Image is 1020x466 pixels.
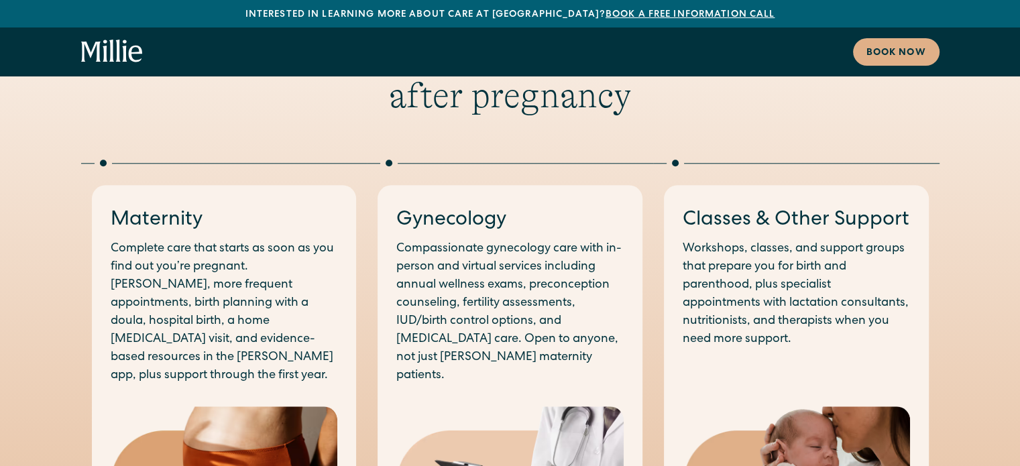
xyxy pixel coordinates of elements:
[606,10,775,19] a: Book a free information call
[866,46,926,60] div: Book now
[853,38,940,66] a: Book now
[111,240,338,385] p: Complete care that starts as soon as you find out you’re pregnant. [PERSON_NAME], more frequent a...
[396,240,624,385] p: Compassionate gynecology care with in-person and virtual services including annual wellness exams...
[683,240,910,349] p: Workshops, classes, and support groups that prepare you for birth and parenthood, plus specialist...
[683,207,910,235] h3: Classes & Other Support
[111,207,338,235] h3: Maternity
[81,40,143,64] a: home
[396,207,624,235] h3: Gynecology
